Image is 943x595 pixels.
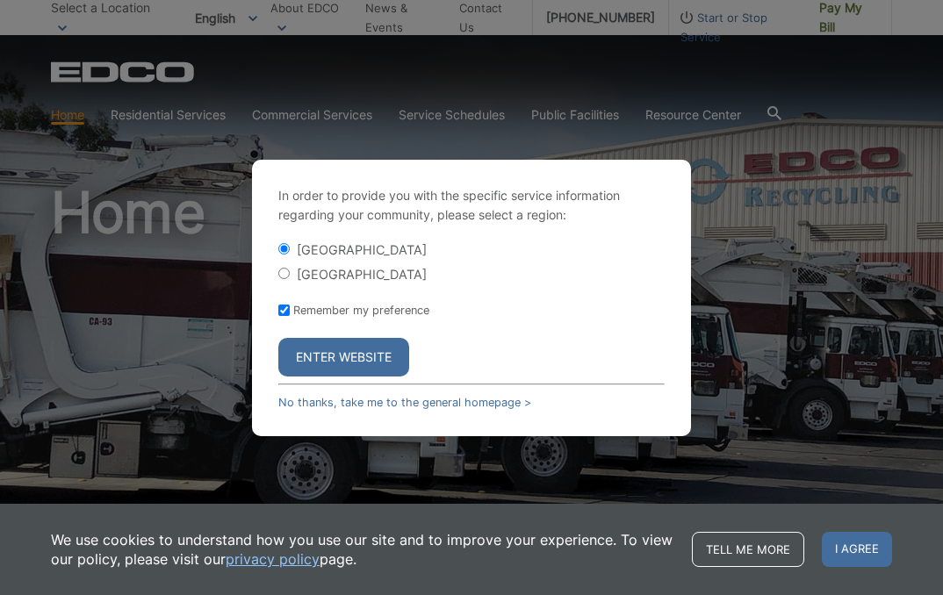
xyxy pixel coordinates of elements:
[297,242,427,257] label: [GEOGRAPHIC_DATA]
[822,532,892,567] span: I agree
[226,549,320,569] a: privacy policy
[297,267,427,282] label: [GEOGRAPHIC_DATA]
[278,396,531,409] a: No thanks, take me to the general homepage >
[278,186,665,225] p: In order to provide you with the specific service information regarding your community, please se...
[293,304,429,317] label: Remember my preference
[278,338,409,376] button: Enter Website
[51,530,674,569] p: We use cookies to understand how you use our site and to improve your experience. To view our pol...
[692,532,804,567] a: Tell me more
